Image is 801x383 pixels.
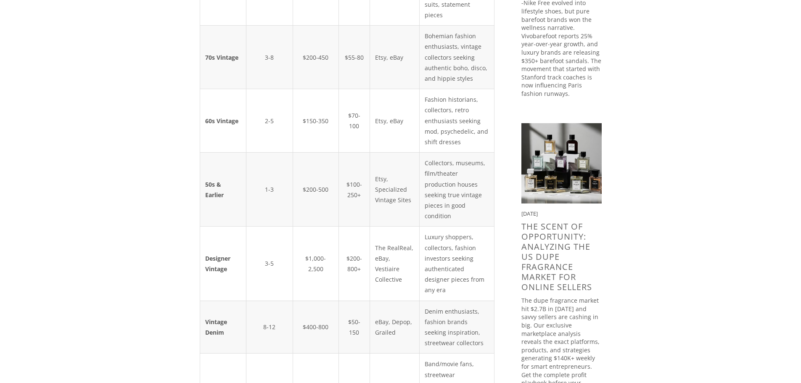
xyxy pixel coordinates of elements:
[293,89,338,153] td: $150-350
[370,89,420,153] td: Etsy, eBay
[246,89,293,153] td: 2-5
[420,89,494,153] td: Fashion historians, collectors, retro enthusiasts seeking mod, psychedelic, and shift dresses
[205,117,238,125] strong: 60s Vintage
[338,227,370,301] td: $200-800+
[338,153,370,227] td: $100-250+
[205,53,238,61] strong: 70s Vintage
[293,153,338,227] td: $200-500
[205,254,230,273] strong: Designer Vintage
[420,153,494,227] td: Collectors, museums, film/theater production houses seeking true vintage pieces in good condition
[205,180,224,199] strong: 50s & Earlier
[420,301,494,354] td: Denim enthusiasts, fashion brands seeking inspiration, streetwear collectors
[370,227,420,301] td: The RealReal, eBay, Vestiaire Collective
[370,301,420,354] td: eBay, Depop, Grailed
[205,318,227,336] strong: Vintage Denim
[370,153,420,227] td: Etsy, Specialized Vintage Sites
[293,301,338,354] td: $400-800
[521,210,538,217] time: [DATE]
[293,26,338,89] td: $200-450
[521,123,602,203] img: The Scent of Opportunity: Analyzing the US Dupe Fragrance Market for Online Sellers
[246,227,293,301] td: 3-5
[338,26,370,89] td: $55-80
[246,301,293,354] td: 8-12
[521,221,592,293] a: The Scent of Opportunity: Analyzing the US Dupe Fragrance Market for Online Sellers
[420,26,494,89] td: Bohemian fashion enthusiasts, vintage collectors seeking authentic boho, disco, and hippie styles
[370,26,420,89] td: Etsy, eBay
[246,26,293,89] td: 3-8
[293,227,338,301] td: $1,000-2,500
[246,153,293,227] td: 1-3
[420,227,494,301] td: Luxury shoppers, collectors, fashion investors seeking authenticated designer pieces from any era
[338,89,370,153] td: $70-100
[338,301,370,354] td: $50-150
